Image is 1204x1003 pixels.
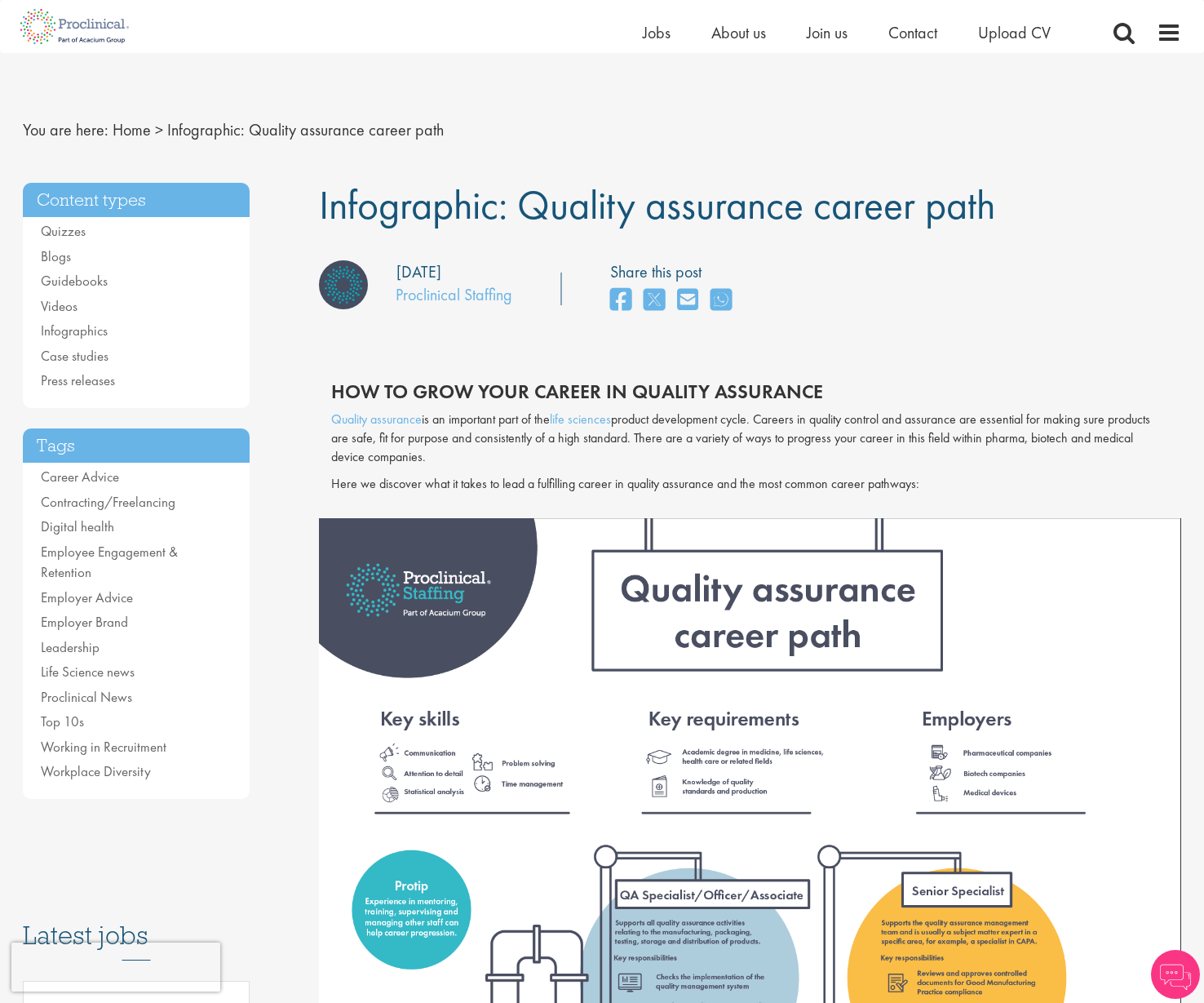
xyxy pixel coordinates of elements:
[41,688,132,706] a: Proclinical News
[978,22,1051,43] a: Upload CV
[396,284,512,305] a: Proclinical Staffing
[331,381,1159,402] h2: How to grow your career in quality assurance
[41,222,86,240] a: Quizzes
[396,260,441,284] div: [DATE]
[41,468,119,486] a: Career Advice
[331,411,422,428] a: Quality assurance
[41,272,108,290] a: Guidebooks
[807,22,848,43] a: Join us
[41,322,108,340] a: Infographics
[41,712,84,730] a: Top 10s
[41,738,166,756] a: Working in Recruitment
[319,260,368,309] img: Proclinical Staffing
[331,475,1159,494] p: Here we discover what it takes to lead a fulfilling career in quality assurance and the most comm...
[41,543,178,582] a: Employee Engagement & Retention
[888,22,937,43] a: Contact
[167,119,444,140] span: Infographic: Quality assurance career path
[41,347,108,365] a: Case studies
[23,183,250,218] h3: Content types
[319,179,995,231] span: Infographic: Quality assurance career path
[331,411,1159,467] p: is an important part of the product development cycle. Careers in quality control and assurance a...
[610,283,631,318] a: share on facebook
[41,517,114,535] a: Digital health
[41,297,77,315] a: Videos
[41,371,115,389] a: Press releases
[155,119,163,140] span: >
[610,260,740,284] label: Share this post
[41,663,135,681] a: Life Science news
[644,283,665,318] a: share on twitter
[710,283,732,318] a: share on whats app
[677,283,698,318] a: share on email
[643,22,671,43] a: Jobs
[550,411,611,428] a: life sciences
[23,428,250,464] h3: Tags
[11,943,220,992] iframe: reCAPTCHA
[41,493,175,511] a: Contracting/Freelancing
[1151,950,1200,999] img: Chatbot
[41,638,100,656] a: Leadership
[41,588,133,606] a: Employer Advice
[711,22,766,43] a: About us
[113,119,151,140] a: breadcrumb link
[23,119,108,140] span: You are here:
[23,881,250,961] h3: Latest jobs
[41,247,71,265] a: Blogs
[41,762,151,780] a: Workplace Diversity
[41,613,128,631] a: Employer Brand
